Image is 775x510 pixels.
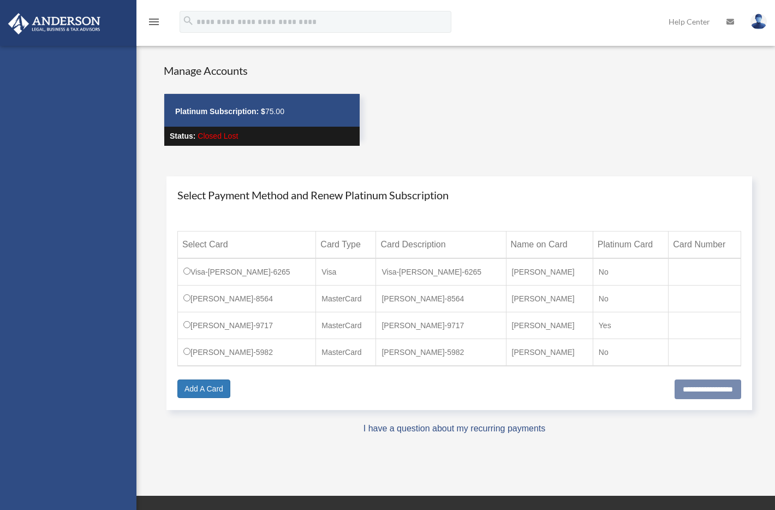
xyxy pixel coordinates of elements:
td: No [593,286,668,312]
td: Visa-[PERSON_NAME]-6265 [376,258,506,286]
i: search [182,15,194,27]
span: Closed Lost [198,132,238,140]
p: 75.00 [175,105,349,118]
strong: Status: [170,132,195,140]
td: [PERSON_NAME]-8564 [376,286,506,312]
td: Visa [316,258,376,286]
strong: Platinum Subscription: $ [175,107,265,116]
i: menu [147,15,160,28]
td: MasterCard [316,339,376,366]
a: I have a question about my recurring payments [363,424,546,433]
th: Name on Card [506,232,593,259]
h4: Manage Accounts [164,63,360,78]
td: MasterCard [316,286,376,312]
th: Select Card [178,232,316,259]
td: [PERSON_NAME]-5982 [376,339,506,366]
img: User Pic [750,14,767,29]
td: Yes [593,312,668,339]
h4: Select Payment Method and Renew Platinum Subscription [177,187,741,203]
th: Card Description [376,232,506,259]
th: Card Number [669,232,741,259]
img: Anderson Advisors Platinum Portal [5,13,104,34]
td: No [593,339,668,366]
a: Add A Card [177,379,230,398]
td: [PERSON_NAME] [506,339,593,366]
td: [PERSON_NAME] [506,312,593,339]
td: MasterCard [316,312,376,339]
td: [PERSON_NAME]-9717 [376,312,506,339]
td: Visa-[PERSON_NAME]-6265 [178,258,316,286]
td: [PERSON_NAME] [506,258,593,286]
td: [PERSON_NAME]-5982 [178,339,316,366]
td: [PERSON_NAME]-9717 [178,312,316,339]
th: Platinum Card [593,232,668,259]
td: [PERSON_NAME]-8564 [178,286,316,312]
a: menu [147,19,160,28]
th: Card Type [316,232,376,259]
td: [PERSON_NAME] [506,286,593,312]
td: No [593,258,668,286]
